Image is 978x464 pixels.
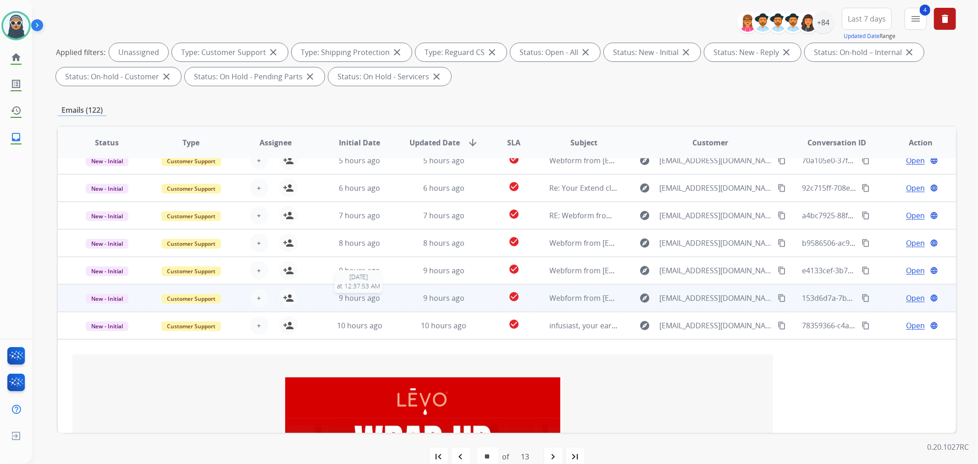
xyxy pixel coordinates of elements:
[423,265,464,276] span: 9 hours ago
[639,238,650,249] mat-icon: explore
[283,210,294,221] mat-icon: person_add
[11,78,22,89] mat-icon: list_alt
[423,155,464,166] span: 5 hours ago
[862,211,870,220] mat-icon: content_copy
[862,266,870,275] mat-icon: content_copy
[161,184,221,193] span: Customer Support
[930,321,938,330] mat-icon: language
[639,320,650,331] mat-icon: explore
[109,43,168,61] div: Unassigned
[906,265,925,276] span: Open
[250,234,268,252] button: +
[550,183,686,193] span: Re: Your Extend claim is being reviewed
[639,293,650,304] mat-icon: explore
[285,377,560,418] img: LĒVO Logo Header
[486,47,497,58] mat-icon: close
[659,210,772,221] span: [EMAIL_ADDRESS][DOMAIN_NAME]
[778,321,786,330] mat-icon: content_copy
[508,319,519,330] mat-icon: check_circle
[778,294,786,302] mat-icon: content_copy
[161,266,221,276] span: Customer Support
[659,182,772,193] span: [EMAIL_ADDRESS][DOMAIN_NAME]
[842,8,892,30] button: Last 7 days
[844,32,895,40] span: Range
[250,261,268,280] button: +
[95,137,119,148] span: Status
[283,238,294,249] mat-icon: person_add
[872,127,956,159] th: Action
[161,71,172,82] mat-icon: close
[510,43,600,61] div: Status: Open - All
[930,266,938,275] mat-icon: language
[161,321,221,331] span: Customer Support
[805,43,924,61] div: Status: On-hold – Internal
[257,293,261,304] span: +
[905,8,927,30] button: 4
[930,211,938,220] mat-icon: language
[339,293,380,303] span: 9 hours ago
[580,47,591,58] mat-icon: close
[906,320,925,331] span: Open
[3,13,29,39] img: avatar
[906,293,925,304] span: Open
[659,265,772,276] span: [EMAIL_ADDRESS][DOMAIN_NAME]
[423,210,464,221] span: 7 hours ago
[906,210,925,221] span: Open
[392,47,403,58] mat-icon: close
[692,137,728,148] span: Customer
[86,211,128,221] span: New - Initial
[433,451,444,462] mat-icon: first_page
[56,47,105,58] p: Applied filters:
[337,272,380,282] span: [DATE]
[423,293,464,303] span: 9 hours ago
[930,239,938,247] mat-icon: language
[550,155,757,166] span: Webform from [EMAIL_ADDRESS][DOMAIN_NAME] on [DATE]
[11,52,22,63] mat-icon: home
[862,294,870,302] mat-icon: content_copy
[802,183,939,193] span: 92c715ff-708e-4282-b3ef-867bc9380450
[257,210,261,221] span: +
[250,289,268,307] button: +
[812,11,834,33] div: +84
[257,182,261,193] span: +
[161,156,221,166] span: Customer Support
[339,137,380,148] span: Initial Date
[930,294,938,302] mat-icon: language
[339,155,380,166] span: 5 hours ago
[778,211,786,220] mat-icon: content_copy
[550,238,757,248] span: Webform from [EMAIL_ADDRESS][DOMAIN_NAME] on [DATE]
[848,17,886,21] span: Last 7 days
[548,451,559,462] mat-icon: navigate_next
[56,67,181,86] div: Status: On-hold - Customer
[639,182,650,193] mat-icon: explore
[862,156,870,165] mat-icon: content_copy
[304,71,315,82] mat-icon: close
[337,282,380,291] span: at 12:37:53 AM
[639,265,650,276] mat-icon: explore
[778,156,786,165] mat-icon: content_copy
[172,43,288,61] div: Type: Customer Support
[939,13,950,24] mat-icon: delete
[906,182,925,193] span: Open
[639,155,650,166] mat-icon: explore
[844,33,879,40] button: Updated Date
[86,321,128,331] span: New - Initial
[328,67,451,86] div: Status: On Hold - Servicers
[704,43,801,61] div: Status: New - Reply
[802,265,937,276] span: e4133cef-3b7d-4230-8f7a-fede76b152fc
[778,266,786,275] mat-icon: content_copy
[250,151,268,170] button: +
[570,451,581,462] mat-icon: last_page
[680,47,691,58] mat-icon: close
[339,210,380,221] span: 7 hours ago
[339,238,380,248] span: 8 hours ago
[283,182,294,193] mat-icon: person_add
[250,206,268,225] button: +
[778,184,786,192] mat-icon: content_copy
[550,320,726,331] span: infusiast, your early holiday access ends tonight 🎅
[802,155,943,166] span: 70a105e0-37f0-4ab0-a098-bc7075de7ba1
[802,293,945,303] span: 153d6d7a-7b2c-4d46-94d5-954195d9385c
[508,236,519,247] mat-icon: check_circle
[182,137,199,148] span: Type
[659,293,772,304] span: [EMAIL_ADDRESS][DOMAIN_NAME]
